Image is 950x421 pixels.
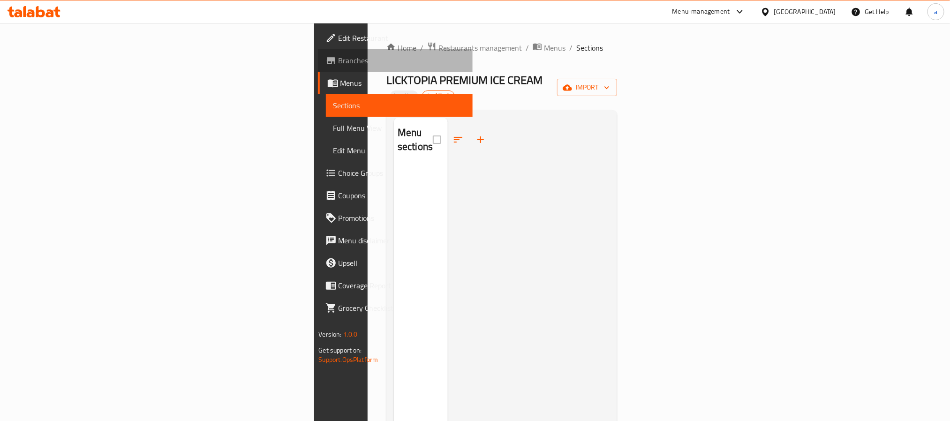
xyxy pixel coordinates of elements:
[318,252,473,274] a: Upsell
[319,344,362,356] span: Get support on:
[339,32,465,44] span: Edit Restaurant
[318,297,473,319] a: Grocery Checklist
[326,94,473,117] a: Sections
[339,212,465,224] span: Promotions
[326,139,473,162] a: Edit Menu
[333,122,465,134] span: Full Menu View
[326,117,473,139] a: Full Menu View
[774,7,836,17] div: [GEOGRAPHIC_DATA]
[394,162,448,170] nav: Menu sections
[318,49,473,72] a: Branches
[339,302,465,314] span: Grocery Checklist
[343,328,358,340] span: 1.0.0
[386,42,617,54] nav: breadcrumb
[340,77,465,89] span: Menus
[934,7,937,17] span: a
[339,55,465,66] span: Branches
[318,229,473,252] a: Menu disclaimer
[565,82,610,93] span: import
[318,27,473,49] a: Edit Restaurant
[339,257,465,269] span: Upsell
[533,42,565,54] a: Menus
[318,274,473,297] a: Coverage Report
[438,42,522,53] span: Restaurants management
[333,100,465,111] span: Sections
[318,184,473,207] a: Coupons
[333,145,465,156] span: Edit Menu
[319,328,342,340] span: Version:
[339,280,465,291] span: Coverage Report
[339,167,465,179] span: Choice Groups
[318,207,473,229] a: Promotions
[339,190,465,201] span: Coupons
[544,42,565,53] span: Menus
[672,6,730,17] div: Menu-management
[319,353,378,366] a: Support.OpsPlatform
[339,235,465,246] span: Menu disclaimer
[427,42,522,54] a: Restaurants management
[318,72,473,94] a: Menus
[318,162,473,184] a: Choice Groups
[569,42,573,53] li: /
[557,79,617,96] button: import
[576,42,603,53] span: Sections
[526,42,529,53] li: /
